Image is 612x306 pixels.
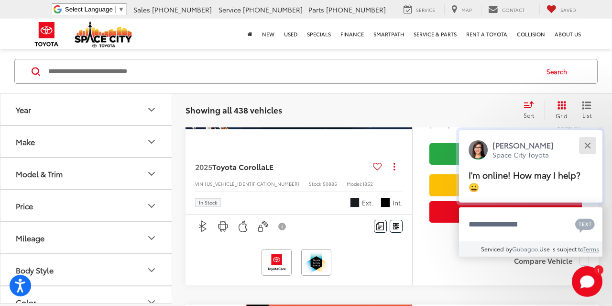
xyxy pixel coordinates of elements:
[512,245,539,253] a: Gubagoo.
[461,19,512,49] a: Rent a Toyota
[362,180,373,187] span: 1852
[459,207,602,242] textarea: Type your message
[195,161,212,172] span: 2025
[556,112,568,120] span: Grid
[575,101,599,120] button: List View
[560,6,576,13] span: Saved
[309,180,323,187] span: Stock:
[279,19,302,49] a: Used
[243,19,257,49] a: Home
[323,180,337,187] span: 50885
[572,214,598,235] button: Chat with SMS
[199,200,217,205] span: In Stock
[257,220,269,232] img: Keyless Entry
[16,105,31,114] div: Year
[492,140,554,150] p: [PERSON_NAME]
[115,6,116,13] span: ​
[481,4,532,15] a: Contact
[502,6,525,13] span: Contact
[47,60,537,83] input: Search by Make, Model, or Keyword
[0,158,173,189] button: Model & TrimModel & Trim
[512,19,550,49] a: Collision
[186,104,282,116] span: Showing all 438 vehicles
[16,137,35,146] div: Make
[146,232,157,244] div: Mileage
[308,5,324,14] span: Parts
[583,245,599,253] a: Terms
[481,245,512,253] span: Serviced by
[263,251,290,274] img: Toyota Care
[146,264,157,276] div: Body Style
[16,169,63,178] div: Model & Trim
[572,266,602,297] svg: Start Chat
[29,19,65,50] img: Toyota
[146,136,157,147] div: Make
[237,220,249,232] img: Apple CarPlay
[524,111,534,119] span: Sort
[0,190,173,221] button: PricePrice
[75,21,132,47] img: Space City Toyota
[393,223,399,230] i: Window Sticker
[393,163,395,170] span: dropdown dots
[205,180,299,187] span: [US_VEHICLE_IDENTIFICATION_NUMBER]
[514,256,589,266] label: Compare Vehicle
[429,143,582,165] a: Check Availability
[65,6,113,13] span: Select Language
[429,201,582,223] button: Get Price Now
[575,217,595,233] svg: Text
[409,19,461,49] a: Service & Parts
[16,233,44,242] div: Mileage
[597,268,600,272] span: 1
[539,4,583,15] a: My Saved Vehicles
[369,19,409,49] a: SmartPath
[243,5,303,14] span: [PHONE_NUMBER]
[390,220,403,233] button: Window Sticker
[393,198,403,207] span: Int.
[0,254,173,285] button: Body StyleBody Style
[539,245,583,253] span: Use is subject to
[459,130,602,257] div: Close[PERSON_NAME]Space City ToyotaI'm online! How may I help? 😀Type your messageChat with SMSSen...
[265,161,273,172] span: LE
[469,169,580,193] span: I'm online! How may I help? 😀
[212,161,265,172] span: Toyota Corolla
[381,198,390,207] span: Black
[429,174,582,196] a: We'll Buy Your Car
[336,19,369,49] a: Finance
[376,222,384,230] img: Comments
[0,94,173,125] button: YearYear
[347,180,362,187] span: Model:
[303,251,329,274] img: Toyota Safety Sense
[461,6,472,13] span: Map
[582,112,591,120] span: List
[362,198,373,207] span: Ext.
[550,19,586,49] a: About Us
[219,5,241,14] span: Service
[133,5,150,14] span: Sales
[416,6,435,13] span: Service
[16,265,54,274] div: Body Style
[302,19,336,49] a: Specials
[492,150,554,159] p: Space City Toyota
[197,220,209,232] img: Bluetooth®
[65,6,124,13] a: Select Language​
[396,4,442,15] a: Service
[545,101,575,120] button: Grid View
[0,126,173,157] button: MakeMake
[326,5,386,14] span: [PHONE_NUMBER]
[146,168,157,180] div: Model & Trim
[195,161,369,172] a: 2025Toyota CorollaLE
[577,135,598,156] button: Close
[146,200,157,212] div: Price
[519,101,545,120] button: Select sort value
[16,201,33,210] div: Price
[257,19,279,49] a: New
[152,5,212,14] span: [PHONE_NUMBER]
[217,220,229,232] img: Android Auto
[195,180,205,187] span: VIN:
[537,59,581,83] button: Search
[146,104,157,115] div: Year
[444,4,479,15] a: Map
[374,220,387,233] button: Comments
[274,216,291,237] button: View Disclaimer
